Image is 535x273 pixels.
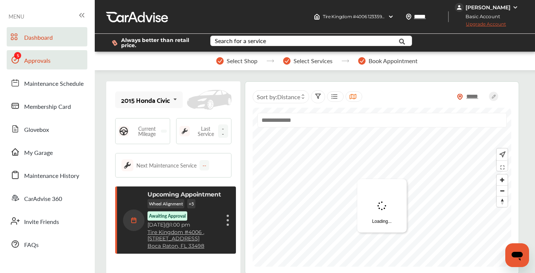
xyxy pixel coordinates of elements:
a: Tire Kingdom #4006 ,[STREET_ADDRESS] [147,229,221,242]
span: Distance [277,92,300,101]
span: Always better than retail price. [121,38,198,48]
button: Zoom out [497,185,508,196]
img: stepper-checkmark.b5569197.svg [216,57,224,65]
iframe: Button to launch messaging window [505,243,529,267]
img: location_vector.a44bc228.svg [406,14,412,20]
a: Membership Card [7,96,87,116]
span: Zoom out [497,186,508,196]
span: Book Appointment [369,58,418,64]
div: [PERSON_NAME] [466,4,510,11]
span: Upgrade Account [455,21,506,30]
img: steering_logo [119,126,129,136]
img: stepper-checkmark.b5569197.svg [358,57,366,65]
img: WGsFRI8htEPBVLJbROoPRyZpYNWhNONpIPPETTm6eUC0GeLEiAAAAAElFTkSuQmCC [512,4,518,10]
div: -- [200,160,209,170]
span: 1:00 pm [170,221,190,228]
img: dollor_label_vector.a70140d1.svg [112,40,117,46]
img: header-down-arrow.9dd2ce7d.svg [388,14,394,20]
a: Maintenance Schedule [7,73,87,92]
span: Current Mileage [133,126,161,136]
span: Tire Kingdom #4006 123359 , [STREET_ADDRESS] Boca Raton , FL 33498 [323,14,473,19]
a: CarAdvise 360 [7,188,87,208]
span: Sort by : [257,92,300,101]
span: Dashboard [24,33,53,43]
img: header-divider.bc55588e.svg [448,11,449,22]
img: maintenance_logo [179,126,190,136]
a: Invite Friends [7,211,87,231]
button: Zoom in [497,175,508,185]
img: recenter.ce011a49.svg [498,150,506,159]
span: Last Service [194,126,218,136]
span: Glovebox [24,125,49,135]
img: header-home-logo.8d720a4f.svg [314,14,320,20]
a: Maintenance History [7,165,87,185]
img: stepper-arrow.e24c07c6.svg [266,59,274,62]
a: My Garage [7,142,87,162]
span: CarAdvise 360 [24,194,62,204]
p: Wheel Alignment [147,199,184,208]
a: Boca Raton, FL 33498 [147,243,204,249]
button: Reset bearing to north [497,196,508,207]
span: -- [218,124,228,138]
p: + 5 [187,199,195,208]
a: Approvals [7,50,87,69]
span: Membership Card [24,102,71,112]
span: [DATE] [147,221,165,228]
span: Select Shop [227,58,257,64]
a: Glovebox [7,119,87,139]
img: calendar-icon.35d1de04.svg [123,209,145,231]
img: stepper-checkmark.b5569197.svg [283,57,291,65]
span: Maintenance History [24,171,79,181]
div: Next Maintenance Service [136,162,197,169]
a: Dashboard [7,27,87,46]
img: jVpblrzwTbfkPYzPPzSLxeg0AAAAASUVORK5CYII= [455,3,464,12]
img: maintenance_logo [121,159,133,171]
canvas: Map [253,108,513,267]
div: 2015 Honda Civic [121,96,170,104]
p: Awaiting Approval [149,213,186,219]
img: stepper-arrow.e24c07c6.svg [341,59,349,62]
div: Loading... [357,179,406,233]
span: Basic Account [455,13,506,20]
span: @ [165,221,170,228]
span: Reset bearing to north [497,196,508,207]
a: FAQs [7,234,87,254]
div: Search for a service [215,38,266,44]
span: MENU [9,13,24,19]
span: FAQs [24,240,39,250]
span: My Garage [24,148,53,158]
img: placeholder_car.fcab19be.svg [187,90,231,110]
span: Select Services [294,58,333,64]
p: Upcoming Appointment [147,191,221,198]
span: Approvals [24,56,51,66]
span: Invite Friends [24,217,59,227]
img: location_vector_orange.38f05af8.svg [457,94,463,100]
span: Maintenance Schedule [24,79,84,89]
